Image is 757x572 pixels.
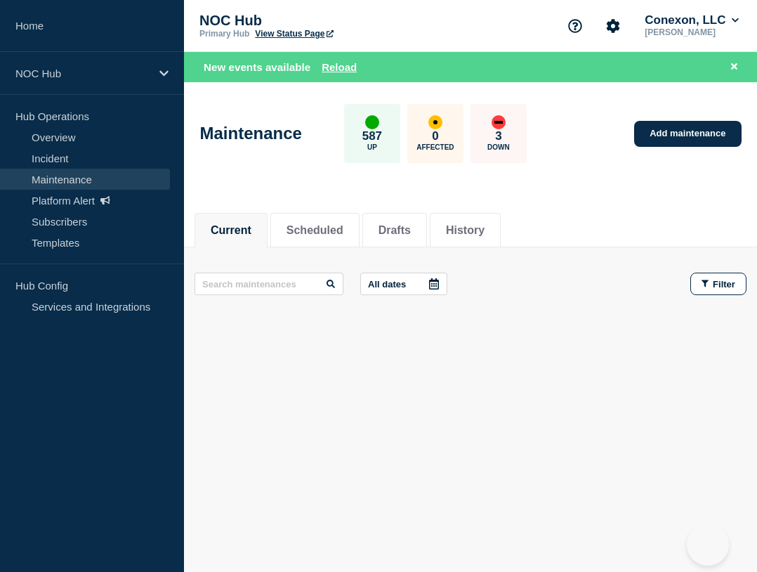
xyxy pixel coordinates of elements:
p: 0 [432,129,438,143]
div: affected [428,115,442,129]
button: Current [211,224,251,237]
button: Scheduled [287,224,343,237]
p: Primary Hub [199,29,249,39]
p: Up [367,143,377,151]
input: Search maintenances [195,273,343,295]
div: down [492,115,506,129]
p: [PERSON_NAME] [642,27,742,37]
button: Support [560,11,590,41]
span: Filter [713,279,735,290]
button: Reload [322,61,357,73]
button: Filter [690,273,746,295]
p: 587 [362,129,382,143]
a: View Status Page [255,29,333,39]
p: All dates [368,279,406,290]
p: Affected [416,143,454,151]
button: Conexon, LLC [642,13,742,27]
p: Down [487,143,510,151]
button: All dates [360,273,447,295]
button: Account settings [598,11,628,41]
p: NOC Hub [15,67,150,79]
iframe: Help Scout Beacon - Open [687,524,729,566]
button: Drafts [378,224,411,237]
p: NOC Hub [199,13,480,29]
div: up [365,115,379,129]
p: 3 [495,129,501,143]
h1: Maintenance [200,124,302,143]
button: History [446,224,485,237]
a: Add maintenance [634,121,741,147]
span: New events available [204,61,310,73]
